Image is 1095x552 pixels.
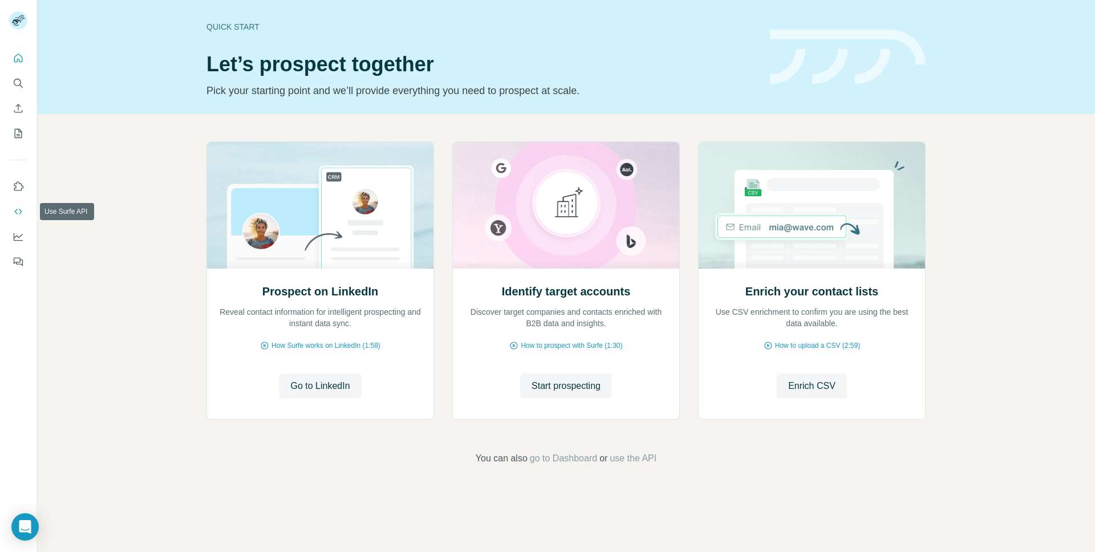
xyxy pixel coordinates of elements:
[599,452,607,465] span: or
[452,142,680,269] img: Identify target accounts
[9,201,27,222] button: Use Surfe API
[206,142,434,269] img: Prospect on LinkedIn
[9,226,27,247] button: Dashboard
[521,340,622,351] span: How to prospect with Surfe (1:30)
[788,379,836,393] span: Enrich CSV
[476,452,528,465] span: You can also
[502,283,631,299] h2: Identify target accounts
[532,379,601,393] span: Start prospecting
[710,306,914,329] p: Use CSV enrichment to confirm you are using the best data available.
[777,374,847,399] button: Enrich CSV
[11,513,39,541] div: Open Intercom Messenger
[271,340,380,351] span: How Surfe works on LinkedIn (1:58)
[9,251,27,272] button: Feedback
[464,306,668,329] p: Discover target companies and contacts enriched with B2B data and insights.
[9,48,27,68] button: Quick start
[520,374,612,399] button: Start prospecting
[218,306,422,329] p: Reveal contact information for intelligent prospecting and instant data sync.
[9,98,27,119] button: Enrich CSV
[9,123,27,144] button: My lists
[206,83,756,99] p: Pick your starting point and we’ll provide everything you need to prospect at scale.
[206,53,756,76] h1: Let’s prospect together
[770,30,926,85] img: banner
[610,452,656,465] button: use the API
[745,283,878,299] h2: Enrich your contact lists
[279,374,361,399] button: Go to LinkedIn
[9,176,27,197] button: Use Surfe on LinkedIn
[698,142,926,269] img: Enrich your contact lists
[262,283,378,299] h2: Prospect on LinkedIn
[530,452,597,465] button: go to Dashboard
[290,379,350,393] span: Go to LinkedIn
[775,340,860,351] span: How to upload a CSV (2:59)
[9,73,27,94] button: Search
[206,21,756,33] div: Quick start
